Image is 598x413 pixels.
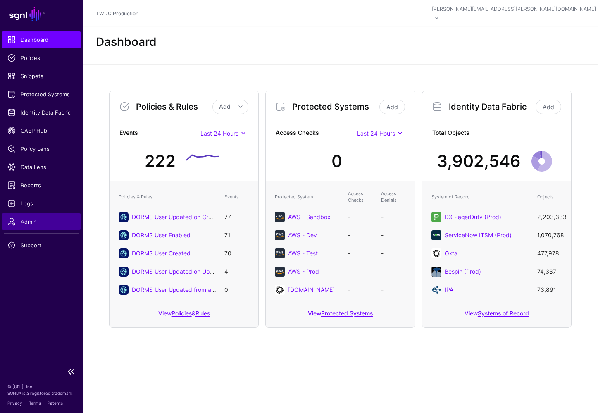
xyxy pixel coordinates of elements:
[445,250,457,257] a: Okta
[377,263,410,281] td: -
[220,208,253,226] td: 77
[344,226,377,244] td: -
[377,208,410,226] td: -
[431,248,441,258] img: svg+xml;base64,PHN2ZyB3aWR0aD0iNjQiIGhlaWdodD0iNjQiIHZpZXdCb3g9IjAgMCA2NCA2NCIgZmlsbD0ibm9uZSIgeG...
[445,213,501,220] a: DX PagerDuty (Prod)
[219,103,231,110] span: Add
[288,268,319,275] a: AWS - Prod
[437,149,521,174] div: 3,902,546
[119,128,200,138] strong: Events
[377,244,410,263] td: -
[172,310,192,317] a: Policies
[7,90,75,98] span: Protected Systems
[132,286,271,293] a: DORMS User Updated from another SoR on Update
[344,281,377,299] td: -
[432,128,561,138] strong: Total Objects
[220,263,253,281] td: 4
[7,163,75,171] span: Data Lens
[7,390,75,396] p: SGNL® is a registered trademark
[377,281,410,299] td: -
[220,226,253,244] td: 71
[292,102,377,112] h3: Protected Systems
[432,5,596,13] div: [PERSON_NAME][EMAIL_ADDRESS][PERSON_NAME][DOMAIN_NAME]
[132,268,222,275] a: DORMS User Updated on Update
[288,213,330,220] a: AWS - Sandbox
[288,286,335,293] a: [DOMAIN_NAME]
[344,186,377,208] th: Access Checks
[7,108,75,117] span: Identity Data Fabric
[377,226,410,244] td: -
[7,401,22,406] a: Privacy
[7,36,75,44] span: Dashboard
[2,213,81,230] a: Admin
[110,304,258,327] div: View &
[445,268,481,275] a: Bespin (Prod)
[7,54,75,62] span: Policies
[275,230,285,240] img: svg+xml;base64,PHN2ZyB3aWR0aD0iNjQiIGhlaWdodD0iNjQiIHZpZXdCb3g9IjAgMCA2NCA2NCIgZmlsbD0ibm9uZSIgeG...
[2,177,81,193] a: Reports
[533,281,566,299] td: 73,891
[533,226,566,244] td: 1,070,768
[2,31,81,48] a: Dashboard
[2,122,81,139] a: CAEP Hub
[321,310,373,317] a: Protected Systems
[2,50,81,66] a: Policies
[288,232,317,239] a: AWS - Dev
[431,285,441,295] img: svg+xml;base64,PD94bWwgdmVyc2lvbj0iMS4wIiBlbmNvZGluZz0iVVRGLTgiIHN0YW5kYWxvbmU9Im5vIj8+CjwhLS0gQ3...
[422,304,571,327] div: View
[449,102,534,112] h3: Identity Data Fabric
[220,281,253,299] td: 0
[266,304,415,327] div: View
[533,186,566,208] th: Objects
[344,208,377,226] td: -
[48,401,63,406] a: Patents
[288,250,318,257] a: AWS - Test
[427,186,533,208] th: System of Record
[275,212,285,222] img: svg+xml;base64,PHN2ZyB3aWR0aD0iNjQiIGhlaWdodD0iNjQiIHZpZXdCb3g9IjAgMCA2NCA2NCIgZmlsbD0ibm9uZSIgeG...
[275,285,285,295] img: svg+xml;base64,PHN2ZyB3aWR0aD0iNjQiIGhlaWdodD0iNjQiIHZpZXdCb3g9IjAgMCA2NCA2NCIgZmlsbD0ibm9uZSIgeG...
[331,149,342,174] div: 0
[96,35,157,49] h2: Dashboard
[132,250,191,257] a: DORMS User Created
[220,244,253,263] td: 70
[357,130,395,137] span: Last 24 Hours
[2,195,81,212] a: Logs
[136,102,212,112] h3: Policies & Rules
[7,383,75,390] p: © [URL], Inc
[7,127,75,135] span: CAEP Hub
[431,212,441,222] img: svg+xml;base64,PHN2ZyB3aWR0aD0iNjQiIGhlaWdodD0iNjQiIHZpZXdCb3g9IjAgMCA2NCA2NCIgZmlsbD0ibm9uZSIgeG...
[2,86,81,103] a: Protected Systems
[377,186,410,208] th: Access Denials
[533,263,566,281] td: 74,367
[275,248,285,258] img: svg+xml;base64,PHN2ZyB3aWR0aD0iNjQiIGhlaWdodD0iNjQiIHZpZXdCb3g9IjAgMCA2NCA2NCIgZmlsbD0ibm9uZSIgeG...
[344,263,377,281] td: -
[431,230,441,240] img: svg+xml;base64,PHN2ZyB3aWR0aD0iNjQiIGhlaWdodD0iNjQiIHZpZXdCb3g9IjAgMCA2NCA2NCIgZmlsbD0ibm9uZSIgeG...
[7,199,75,208] span: Logs
[200,130,238,137] span: Last 24 Hours
[533,208,566,226] td: 2,203,333
[7,217,75,226] span: Admin
[7,181,75,189] span: Reports
[2,141,81,157] a: Policy Lens
[96,10,138,17] a: TWDC Production
[445,286,453,293] a: IPA
[195,310,210,317] a: Rules
[276,128,357,138] strong: Access Checks
[7,72,75,80] span: Snippets
[379,100,405,114] a: Add
[533,244,566,263] td: 477,978
[2,159,81,175] a: Data Lens
[271,186,343,208] th: Protected System
[7,145,75,153] span: Policy Lens
[344,244,377,263] td: -
[114,186,220,208] th: Policies & Rules
[275,267,285,277] img: svg+xml;base64,PHN2ZyB3aWR0aD0iNjQiIGhlaWdodD0iNjQiIHZpZXdCb3g9IjAgMCA2NCA2NCIgZmlsbD0ibm9uZSIgeG...
[29,401,41,406] a: Terms
[2,68,81,84] a: Snippets
[445,232,512,239] a: ServiceNow ITSM (Prod)
[2,104,81,121] a: Identity Data Fabric
[132,213,220,220] a: DORMS User Updated on Create
[132,232,191,239] a: DORMS User Enabled
[7,241,75,249] span: Support
[145,149,176,174] div: 222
